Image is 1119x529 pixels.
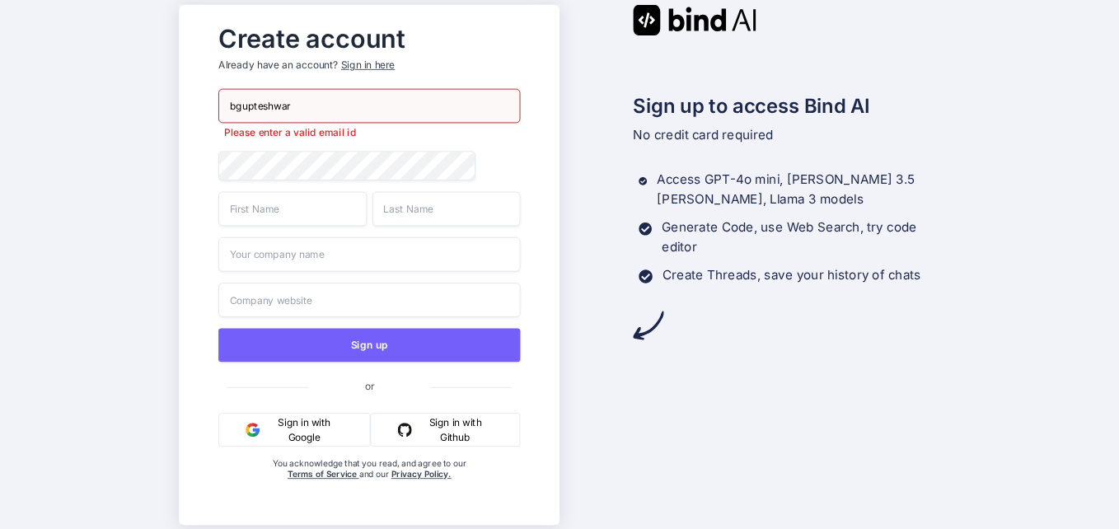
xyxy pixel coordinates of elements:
button: Sign in with Github [370,413,520,447]
input: Email [218,88,521,123]
input: Company website [218,283,521,317]
p: Already have an account? [218,58,521,72]
h2: Create account [218,27,521,49]
p: Create Threads, save your history of chats [663,265,921,285]
div: Sign in here [341,58,395,72]
img: Bind AI logo [633,4,756,35]
p: Please enter a valid email id [218,125,521,139]
button: Sign in with Google [218,413,370,447]
h2: Sign up to access Bind AI [633,91,939,121]
input: Your company name [218,236,521,271]
a: Terms of Service [288,469,359,480]
p: No credit card required [633,125,939,145]
img: arrow [633,310,663,340]
span: or [309,368,430,403]
div: You acknowledge that you read, and agree to our and our [269,457,470,513]
a: Privacy Policy. [391,469,451,480]
img: google [246,423,260,437]
img: github [397,423,411,437]
p: Access GPT-4o mini, [PERSON_NAME] 3.5 [PERSON_NAME], Llama 3 models [657,170,939,209]
input: First Name [218,191,367,226]
p: Generate Code, use Web Search, try code editor [662,218,940,257]
input: Last Name [372,191,521,226]
button: Sign up [218,328,521,362]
